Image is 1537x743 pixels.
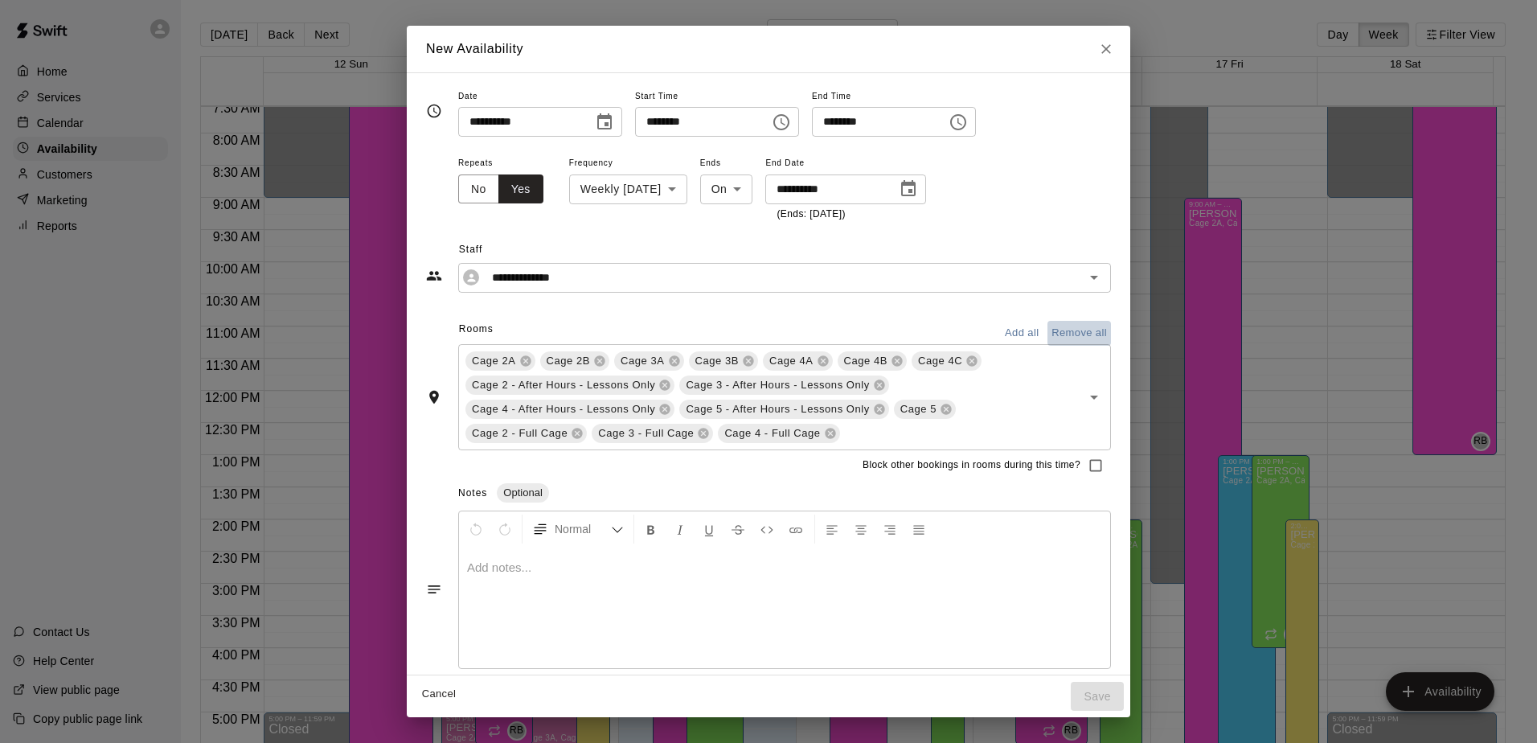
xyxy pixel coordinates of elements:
button: Center Align [847,515,875,544]
span: Cage 3 - Full Cage [592,425,700,441]
div: Cage 3 - After Hours - Lessons Only [679,376,888,395]
button: Choose time, selected time is 9:00 AM [765,106,797,138]
span: Staff [459,237,1111,263]
div: outlined button group [458,174,543,204]
span: Cage 5 - After Hours - Lessons Only [679,401,875,417]
div: Cage 2B [540,351,610,371]
span: Block other bookings in rooms during this time? [863,458,1080,474]
span: Cage 3 - After Hours - Lessons Only [679,377,875,393]
div: Cage 4B [838,351,908,371]
button: Insert Link [782,515,809,544]
button: Open [1083,266,1105,289]
div: Cage 5 - After Hours - Lessons Only [679,400,888,419]
div: Cage 4 - Full Cage [718,424,839,443]
span: Normal [555,521,611,537]
span: Cage 4 - Full Cage [718,425,826,441]
span: End Date [765,153,926,174]
div: Cage 2 - Full Cage [465,424,587,443]
button: Yes [498,174,543,204]
span: Cage 4C [912,353,969,369]
button: Undo [462,515,490,544]
button: Choose time, selected time is 8:00 PM [942,106,974,138]
div: Cage 3 - Full Cage [592,424,713,443]
span: Cage 2 - After Hours - Lessons Only [465,377,662,393]
span: Cage 2B [540,353,597,369]
div: On [700,174,753,204]
button: Format Bold [637,515,665,544]
span: Cage 4B [838,353,895,369]
button: Right Align [876,515,904,544]
div: Weekly [DATE] [569,174,687,204]
div: Cage 4A [763,351,833,371]
div: Cage 5 [894,400,956,419]
span: Cage 5 [894,401,943,417]
span: Cage 4 - After Hours - Lessons Only [465,401,662,417]
div: Cage 2 - After Hours - Lessons Only [465,376,674,395]
div: Cage 2A [465,351,535,371]
button: Choose date, selected date is Oct 13, 2025 [588,106,621,138]
span: Repeats [458,153,556,174]
button: Format Strikethrough [724,515,752,544]
p: (Ends: [DATE]) [777,207,915,223]
span: Cage 3B [689,353,746,369]
button: Left Align [818,515,846,544]
button: Format Italics [666,515,694,544]
div: Cage 3A [614,351,684,371]
span: Cage 2 - Full Cage [465,425,574,441]
div: Cage 4 - After Hours - Lessons Only [465,400,674,419]
button: Cancel [413,682,465,707]
button: Choose date, selected date is Nov 3, 2025 [892,173,924,205]
span: Frequency [569,153,687,174]
svg: Rooms [426,389,442,405]
button: Close [1092,35,1121,64]
button: No [458,174,499,204]
div: Cage 4C [912,351,982,371]
span: Cage 2A [465,353,523,369]
button: Formatting Options [526,515,630,544]
button: Add all [996,321,1047,346]
span: Cage 4A [763,353,820,369]
span: Rooms [459,323,494,335]
span: Cage 3A [614,353,671,369]
span: End Time [812,86,976,108]
svg: Timing [426,103,442,119]
svg: Staff [426,268,442,284]
button: Justify Align [905,515,932,544]
button: Open [1083,386,1105,408]
button: Format Underline [695,515,723,544]
h6: New Availability [426,39,523,60]
button: Redo [491,515,518,544]
span: Ends [700,153,753,174]
span: Notes [458,487,487,499]
button: Insert Code [753,515,781,544]
div: Cage 3B [689,351,759,371]
svg: Notes [426,581,442,597]
button: Remove all [1047,321,1111,346]
span: Start Time [635,86,799,108]
span: Optional [497,486,548,499]
span: Date [458,86,622,108]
